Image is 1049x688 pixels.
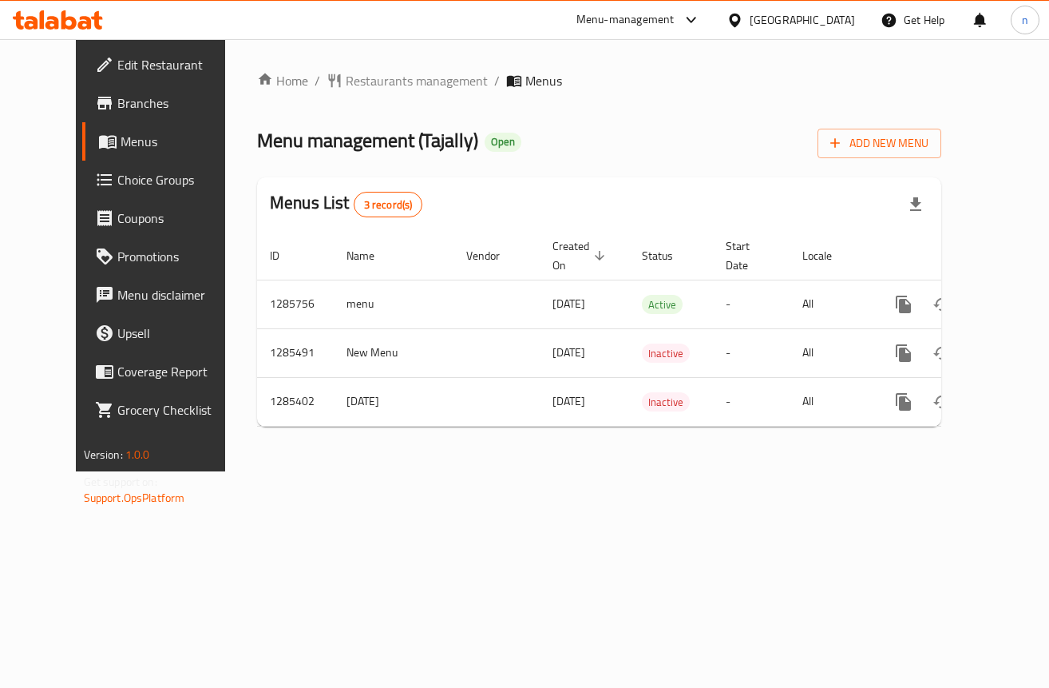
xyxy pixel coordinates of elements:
a: Choice Groups [82,161,251,199]
div: Menu-management [576,10,675,30]
span: Promotions [117,247,238,266]
span: 1.0.0 [125,444,150,465]
span: Locale [802,246,853,265]
nav: breadcrumb [257,71,941,90]
span: Upsell [117,324,238,343]
td: All [790,377,872,426]
td: [DATE] [334,377,453,426]
td: 1285402 [257,377,334,426]
td: - [713,377,790,426]
div: Open [485,133,521,152]
button: Change Status [923,334,961,372]
li: / [315,71,320,90]
td: - [713,280,790,328]
span: Name [346,246,395,265]
span: [DATE] [552,342,585,363]
span: n [1022,11,1028,29]
td: menu [334,280,453,328]
a: Upsell [82,314,251,352]
span: [DATE] [552,293,585,314]
a: Promotions [82,237,251,276]
a: Restaurants management [327,71,488,90]
span: Coupons [117,209,238,228]
div: Inactive [642,392,690,412]
div: Export file [897,185,935,224]
td: - [713,328,790,377]
a: Home [257,71,308,90]
li: / [494,71,500,90]
span: Menus [525,71,562,90]
span: Version: [84,444,123,465]
span: Menu disclaimer [117,285,238,304]
span: Add New Menu [830,133,928,153]
span: Edit Restaurant [117,55,238,74]
span: Inactive [642,344,690,363]
a: Menu disclaimer [82,276,251,314]
td: All [790,328,872,377]
span: Choice Groups [117,170,238,189]
div: Total records count [354,192,423,217]
a: Coupons [82,199,251,237]
h2: Menus List [270,191,422,217]
button: more [885,285,923,324]
span: Status [642,246,694,265]
a: Branches [82,84,251,122]
span: 3 record(s) [354,197,422,213]
div: [GEOGRAPHIC_DATA] [750,11,855,29]
span: Vendor [466,246,521,265]
td: All [790,280,872,328]
div: Inactive [642,344,690,363]
span: Menu management ( Tajally ) [257,122,478,158]
button: Change Status [923,285,961,324]
a: Support.OpsPlatform [84,487,185,508]
span: Open [485,135,521,149]
span: Restaurants management [346,71,488,90]
a: Grocery Checklist [82,391,251,429]
button: more [885,383,923,421]
span: Created On [552,237,610,275]
span: Inactive [642,393,690,412]
button: Change Status [923,383,961,421]
button: more [885,334,923,372]
span: Menus [121,132,238,151]
a: Coverage Report [82,352,251,391]
span: Start Date [726,237,770,275]
span: ID [270,246,300,265]
td: New Menu [334,328,453,377]
a: Menus [82,122,251,161]
span: Active [642,296,683,314]
span: Branches [117,93,238,113]
span: Coverage Report [117,362,238,381]
span: Grocery Checklist [117,400,238,420]
button: Add New Menu [817,129,941,158]
td: 1285491 [257,328,334,377]
td: 1285756 [257,280,334,328]
span: Get support on: [84,471,157,492]
span: [DATE] [552,391,585,412]
a: Edit Restaurant [82,46,251,84]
